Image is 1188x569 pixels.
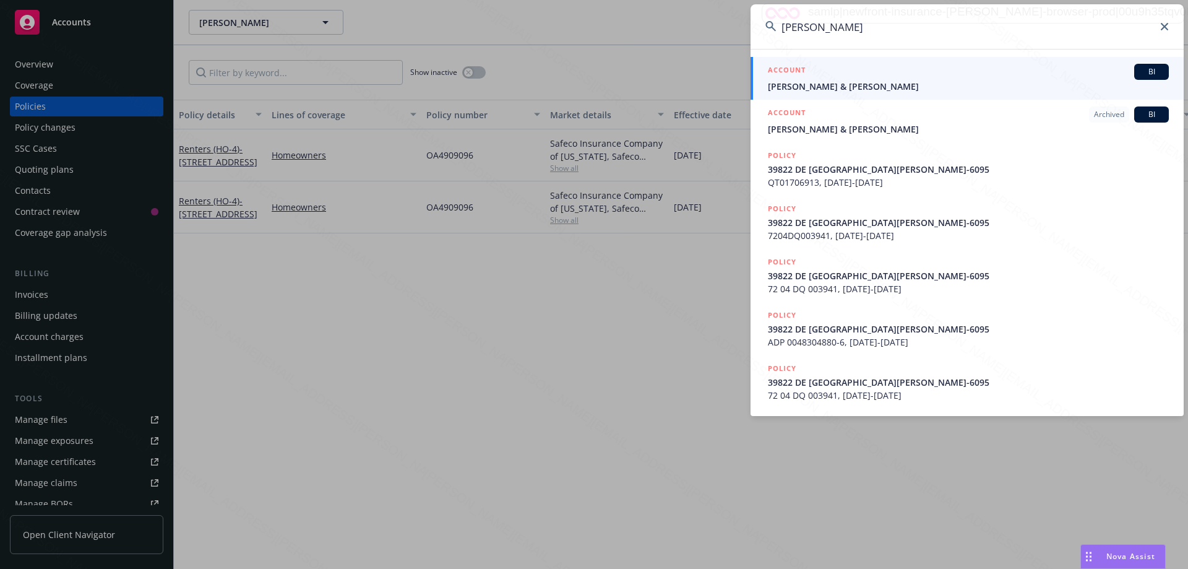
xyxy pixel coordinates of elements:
span: 39822 DE [GEOGRAPHIC_DATA][PERSON_NAME]-6095 [768,376,1169,389]
span: 72 04 DQ 003941, [DATE]-[DATE] [768,282,1169,295]
span: [PERSON_NAME] & [PERSON_NAME] [768,80,1169,93]
span: 7204DQ003941, [DATE]-[DATE] [768,229,1169,242]
a: ACCOUNTArchivedBI[PERSON_NAME] & [PERSON_NAME] [751,100,1184,142]
span: 39822 DE [GEOGRAPHIC_DATA][PERSON_NAME]-6095 [768,216,1169,229]
h5: POLICY [768,362,796,375]
span: 39822 DE [GEOGRAPHIC_DATA][PERSON_NAME]-6095 [768,269,1169,282]
h5: POLICY [768,256,796,268]
span: BI [1139,109,1164,120]
a: POLICY39822 DE [GEOGRAPHIC_DATA][PERSON_NAME]-609572 04 DQ 003941, [DATE]-[DATE] [751,249,1184,302]
h5: ACCOUNT [768,64,806,79]
a: POLICY39822 DE [GEOGRAPHIC_DATA][PERSON_NAME]-6095QT01706913, [DATE]-[DATE] [751,142,1184,196]
h5: ACCOUNT [768,106,806,121]
span: Nova Assist [1106,551,1155,562]
h5: POLICY [768,149,796,162]
button: Nova Assist [1080,544,1166,569]
a: POLICY39822 DE [GEOGRAPHIC_DATA][PERSON_NAME]-60957204DQ003941, [DATE]-[DATE] [751,196,1184,249]
span: BI [1139,66,1164,77]
span: ADP 0048304880-6, [DATE]-[DATE] [768,336,1169,349]
h5: POLICY [768,202,796,215]
span: QT01706913, [DATE]-[DATE] [768,176,1169,189]
span: Archived [1094,109,1124,120]
a: POLICY39822 DE [GEOGRAPHIC_DATA][PERSON_NAME]-609572 04 DQ 003941, [DATE]-[DATE] [751,355,1184,409]
a: ACCOUNTBI[PERSON_NAME] & [PERSON_NAME] [751,57,1184,100]
span: 39822 DE [GEOGRAPHIC_DATA][PERSON_NAME]-6095 [768,323,1169,336]
h5: POLICY [768,309,796,321]
div: Drag to move [1081,545,1096,568]
a: POLICY39822 DE [GEOGRAPHIC_DATA][PERSON_NAME]-6095ADP 0048304880-6, [DATE]-[DATE] [751,302,1184,355]
input: Search... [751,4,1184,49]
span: [PERSON_NAME] & [PERSON_NAME] [768,123,1169,136]
span: 72 04 DQ 003941, [DATE]-[DATE] [768,389,1169,402]
span: 39822 DE [GEOGRAPHIC_DATA][PERSON_NAME]-6095 [768,163,1169,176]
